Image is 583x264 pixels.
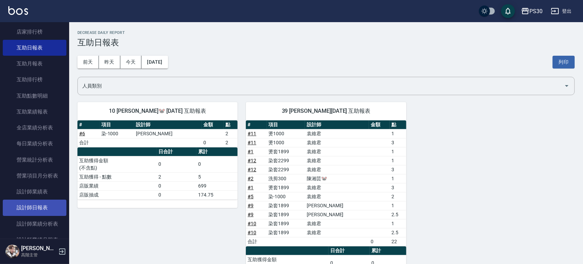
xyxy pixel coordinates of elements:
button: 列印 [553,56,575,69]
td: 染套2299 [267,156,305,165]
th: 設計師 [134,120,202,129]
td: 染套1899 [267,210,305,219]
th: 日合計 [328,246,370,255]
img: Logo [8,6,28,15]
a: #1 [248,185,253,190]
a: 互助月報表 [3,56,66,72]
th: 項目 [100,120,134,129]
a: 設計師業績月報表 [3,232,66,248]
a: 營業項目月分析表 [3,168,66,184]
td: 陳湘芸🐭 [305,174,369,183]
td: 1 [390,147,406,156]
th: 項目 [267,120,305,129]
td: 染套1899 [267,219,305,228]
td: 5 [196,172,238,181]
td: 0 [196,156,238,172]
h2: Decrease Daily Report [77,30,575,35]
td: 袁維君 [305,183,369,192]
td: 2 [224,129,238,138]
td: 互助獲得 - 點數 [77,172,157,181]
td: 燙套1899 [267,183,305,192]
a: 每日業績分析表 [3,136,66,152]
th: # [77,120,100,129]
span: 39 [PERSON_NAME][DATE] 互助報表 [254,108,398,115]
td: 2 [390,192,406,201]
a: 設計師業績表 [3,184,66,200]
button: save [501,4,515,18]
td: 699 [196,181,238,190]
a: 全店業績分析表 [3,120,66,136]
td: 合計 [246,237,267,246]
table: a dense table [77,147,238,200]
td: 174.75 [196,190,238,199]
img: Person [6,245,19,258]
td: 袁維君 [305,192,369,201]
button: [DATE] [141,56,168,69]
td: 燙套1899 [267,147,305,156]
td: 2.5 [390,228,406,237]
button: 昨天 [99,56,120,69]
td: 0 [157,156,196,172]
td: 2 [224,138,238,147]
a: #5 [248,194,253,199]
button: 今天 [120,56,142,69]
td: 袁維君 [305,219,369,228]
th: 金額 [369,120,390,129]
td: 2.5 [390,210,406,219]
td: 染-1000 [100,129,134,138]
a: #1 [248,149,253,154]
td: 店販抽成 [77,190,157,199]
a: 設計師日報表 [3,200,66,216]
a: #9 [248,212,253,217]
td: [PERSON_NAME] [305,201,369,210]
td: 染-1000 [267,192,305,201]
td: 燙1000 [267,138,305,147]
td: 染套1899 [267,228,305,237]
h3: 互助日報表 [77,38,575,47]
td: 0 [369,237,390,246]
th: 點 [390,120,406,129]
a: #12 [248,167,256,172]
a: #12 [248,158,256,163]
td: 1 [390,156,406,165]
td: [PERSON_NAME] [305,210,369,219]
a: 設計師業績分析表 [3,216,66,232]
td: 1 [390,219,406,228]
td: 袁維君 [305,165,369,174]
a: 互助業績報表 [3,104,66,120]
a: 互助日報表 [3,40,66,56]
td: 洗剪300 [267,174,305,183]
a: 互助排行榜 [3,72,66,88]
a: 營業統計分析表 [3,152,66,168]
th: 設計師 [305,120,369,129]
a: #11 [248,140,256,145]
td: 0 [157,190,196,199]
th: # [246,120,267,129]
span: 10 [PERSON_NAME]🐭 [DATE] 互助報表 [86,108,229,115]
a: #10 [248,230,256,235]
td: 染套2299 [267,165,305,174]
td: 燙1000 [267,129,305,138]
table: a dense table [246,120,406,246]
td: 0 [157,181,196,190]
td: 0 [202,138,224,147]
td: 袁維君 [305,129,369,138]
th: 金額 [202,120,224,129]
p: 高階主管 [21,252,56,258]
td: 1 [390,201,406,210]
button: Open [561,80,572,91]
h5: [PERSON_NAME] [21,245,56,252]
th: 點 [224,120,238,129]
button: PS30 [518,4,545,18]
button: 登出 [548,5,575,18]
td: 1 [390,129,406,138]
a: #2 [248,176,253,181]
th: 累計 [196,147,238,156]
a: #11 [248,131,256,136]
td: 染套1899 [267,201,305,210]
td: 袁維君 [305,156,369,165]
td: 3 [390,165,406,174]
td: 店販業績 [77,181,157,190]
a: 店家排行榜 [3,24,66,40]
th: 日合計 [157,147,196,156]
